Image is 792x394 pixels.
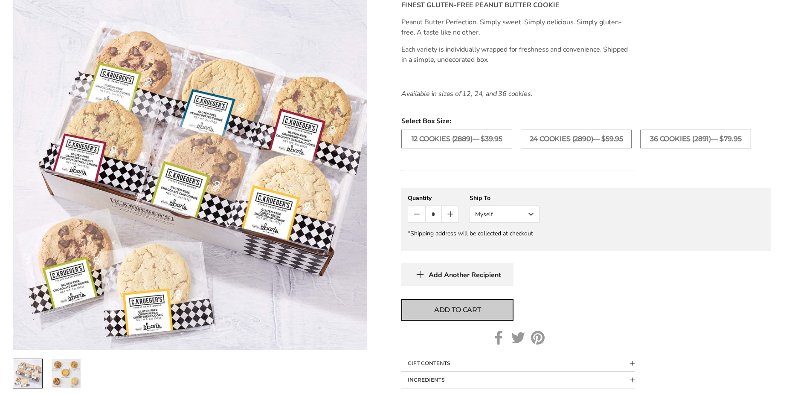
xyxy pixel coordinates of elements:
label: 24 COOKIES (2890)— $59.95 [521,130,632,148]
gfm-form: New recipient [401,188,771,251]
p: Each variety is individually wrapped for freshness and convenience. Shipped in a simple, undecora... [401,44,635,65]
span: Add to cart [434,305,481,315]
button: Add Another Recipient [401,263,513,286]
button: Collapsible block button [401,372,635,388]
button: Count minus [408,206,425,222]
p: Peanut Butter Perfection. Simply sweet. Simply delicious. Simply gluten-free. A taste like no other. [401,17,635,38]
span: Add Another Recipient [429,271,501,279]
button: Collapsible block button [401,355,635,371]
b: FINEST GLUTEN-FREE PEANUT BUTTER COOKIE [401,0,559,10]
div: Ship To [470,194,540,202]
label: 12 COOKIES (2889)— $39.95 [401,130,512,148]
div: *Shipping address will be collected at checkout [408,229,764,238]
em: Available in sizes of 12, 24, and 36 cookies. [401,89,532,98]
button: Add to cart [401,299,513,321]
label: 36 COOKIES (2891)— $79.95 [640,130,751,148]
span: Select Box Size: [401,116,771,126]
a: Facebook [492,331,505,345]
img: Just the Cookies! Gluten-Free Assortment [13,359,42,388]
img: Just the Cookies! Gluten-Free Assortment [52,359,81,388]
a: 2 / 2 [51,359,81,388]
input: Quantity [425,206,442,222]
a: Twitter [511,331,525,345]
a: 1 / 2 [13,359,43,388]
button: Count plus [442,206,458,222]
iframe: Sign Up via Text for Offers [7,362,88,387]
button: Myself [470,206,540,223]
div: Quantity [408,194,459,202]
a: Pinterest [531,331,545,345]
